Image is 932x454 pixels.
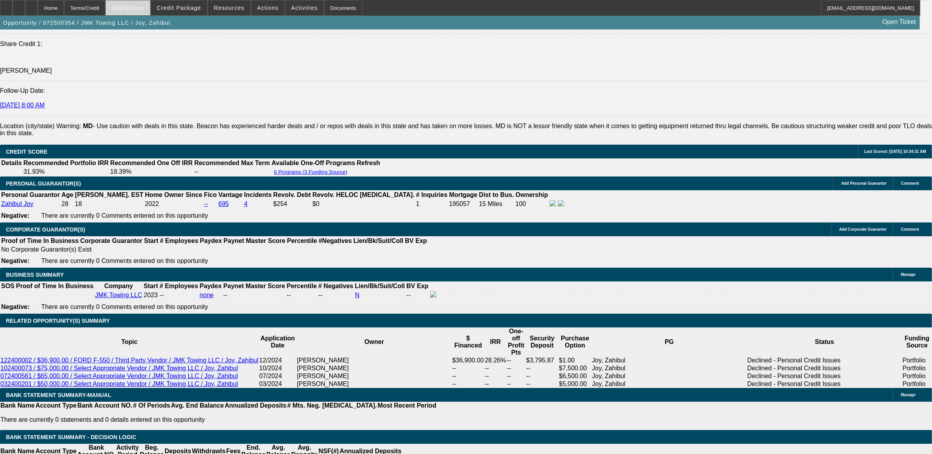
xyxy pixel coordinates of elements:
[297,357,452,364] td: [PERSON_NAME]
[1,246,430,254] td: No Corporate Guarantor(s) Exist
[416,191,447,198] b: # Inquiries
[452,372,485,380] td: --
[902,327,932,357] th: Funding Source
[6,226,85,233] span: CORPORATE GUARANTOR(S)
[526,380,559,388] td: --
[16,282,94,290] th: Proof of Time In Business
[452,364,485,372] td: --
[6,180,81,187] span: PERSONAL GUARANTOR(S)
[377,402,437,410] th: Most Recent Period
[6,392,111,398] span: BANK STATEMENT SUMMARY-MANUAL
[559,380,592,388] td: $5,000.00
[318,292,353,299] div: --
[901,181,919,186] span: Comment
[271,159,356,167] th: Available One-Off Programs
[355,283,405,289] b: Lien/Bk/Suit/Coll
[297,380,452,388] td: [PERSON_NAME]
[1,212,29,219] b: Negative:
[200,237,222,244] b: Paydex
[1,303,29,310] b: Negative:
[200,283,222,289] b: Paydex
[133,402,171,410] th: # Of Periods
[61,200,74,208] td: 28
[484,357,506,364] td: 28.26%
[526,357,559,364] td: $3,795.87
[251,0,285,15] button: Actions
[319,237,352,244] b: #Negatives
[0,380,238,387] a: 032400201 / $50,000.00 / Select Appropriate Vendor / JMK Towing LLC / Joy, Zahibul
[559,364,592,372] td: $7,500.00
[901,227,919,232] span: Comment
[507,357,526,364] td: --
[200,292,214,298] a: none
[452,357,485,364] td: $36,900.00
[0,365,238,371] a: 102400073 / $75,000.00 / Select Appropriate Vendor / JMK Towing LLC / Joy, Zahibul
[318,283,353,289] b: # Negatives
[747,372,902,380] td: Declined - Personal Credit Issues
[160,292,164,298] span: --
[484,327,506,357] th: IRR
[224,237,285,244] b: Paynet Master Score
[244,200,248,207] a: 4
[110,159,193,167] th: Recommended One Off IRR
[35,402,77,410] th: Account Type
[214,5,244,11] span: Resources
[507,380,526,388] td: --
[507,327,526,357] th: One-off Profit Pts
[592,380,747,388] td: Joy, Zahibul
[415,200,448,208] td: 1
[747,380,902,388] td: Declined - Personal Credit Issues
[145,200,159,207] span: 2022
[104,283,133,289] b: Company
[223,292,285,299] div: --
[902,364,932,372] td: Portfolio
[75,200,144,208] td: 18
[406,283,428,289] b: BV Exp
[747,364,902,372] td: Declined - Personal Credit Issues
[864,149,926,154] span: Last Scored: [DATE] 10:34:31 AM
[75,191,143,198] b: [PERSON_NAME]. EST
[259,357,296,364] td: 12/2024
[61,191,73,198] b: Age
[273,200,311,208] td: $254
[515,191,548,198] b: Ownership
[204,191,217,198] b: Fico
[839,227,887,232] span: Add Corporate Guarantor
[6,149,48,155] span: CREDIT SCORE
[285,0,324,15] button: Activities
[144,283,158,289] b: Start
[223,283,285,289] b: Paynet Master Score
[6,318,110,324] span: RELATED OPPORTUNITY(S) SUMMARY
[144,237,158,244] b: Start
[297,327,452,357] th: Owner
[219,191,243,198] b: Vantage
[160,237,199,244] b: # Employees
[6,434,136,440] span: Bank Statement Summary - Decision Logic
[312,200,415,208] td: $0
[259,380,296,388] td: 03/2024
[1,282,15,290] th: SOS
[272,169,350,175] button: 6 Programs (3 Funding Source)
[259,372,296,380] td: 07/2024
[244,191,272,198] b: Incidents
[257,5,279,11] span: Actions
[484,372,506,380] td: --
[479,191,514,198] b: Dist to Bus.
[484,380,506,388] td: --
[592,357,747,364] td: Joy, Zahibul
[479,200,515,208] td: 15 Miles
[95,292,142,298] a: JMK Towing LLC
[112,5,144,11] span: Application
[194,159,270,167] th: Recommended Max Term
[157,5,201,11] span: Credit Package
[902,380,932,388] td: Portfolio
[902,357,932,364] td: Portfolio
[208,0,250,15] button: Resources
[879,15,919,29] a: Open Ticket
[1,237,79,245] th: Proof of Time In Business
[77,402,133,410] th: Bank Account NO.
[1,257,29,264] b: Negative:
[902,372,932,380] td: Portfolio
[204,200,208,207] a: --
[507,364,526,372] td: --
